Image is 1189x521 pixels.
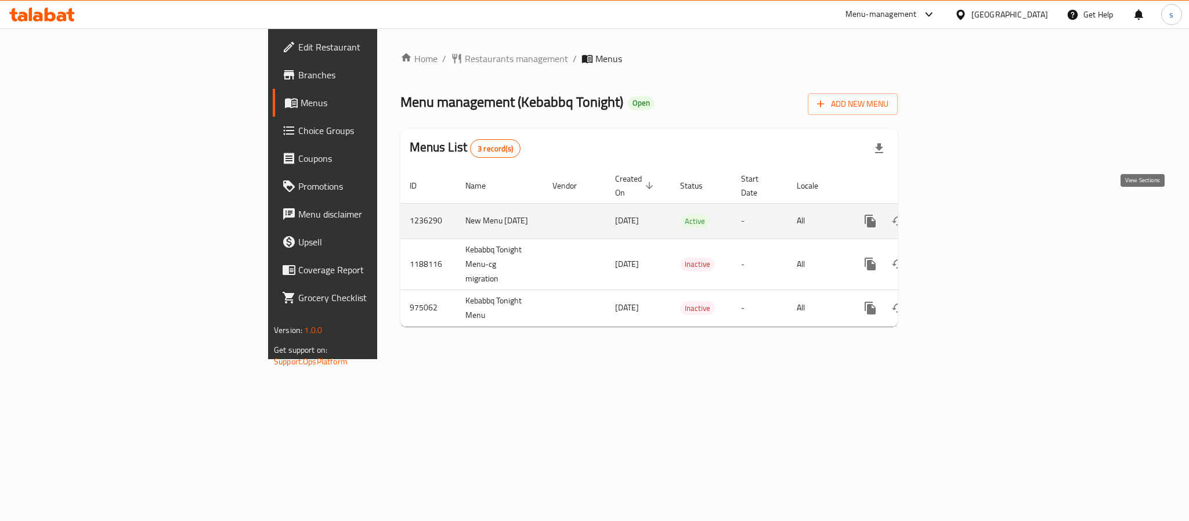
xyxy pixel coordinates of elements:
[470,139,521,158] div: Total records count
[298,291,457,305] span: Grocery Checklist
[465,52,568,66] span: Restaurants management
[456,203,543,238] td: New Menu [DATE]
[298,179,457,193] span: Promotions
[884,294,912,322] button: Change Status
[680,214,710,228] div: Active
[680,258,715,272] div: Inactive
[971,8,1048,21] div: [GEOGRAPHIC_DATA]
[298,68,457,82] span: Branches
[465,179,501,193] span: Name
[410,139,521,158] h2: Menus List
[273,228,467,256] a: Upsell
[298,124,457,138] span: Choice Groups
[628,98,655,108] span: Open
[680,179,718,193] span: Status
[595,52,622,66] span: Menus
[298,151,457,165] span: Coupons
[680,215,710,228] span: Active
[273,284,467,312] a: Grocery Checklist
[400,168,977,327] table: enhanced table
[273,117,467,144] a: Choice Groups
[451,52,568,66] a: Restaurants management
[847,168,977,204] th: Actions
[273,89,467,117] a: Menus
[865,135,893,162] div: Export file
[552,179,592,193] span: Vendor
[573,52,577,66] li: /
[787,203,847,238] td: All
[304,323,322,338] span: 1.0.0
[680,302,715,315] span: Inactive
[274,342,327,357] span: Get support on:
[410,179,432,193] span: ID
[273,200,467,228] a: Menu disclaimer
[856,250,884,278] button: more
[741,172,774,200] span: Start Date
[273,61,467,89] a: Branches
[456,290,543,326] td: Kebabbq Tonight Menu
[732,238,787,290] td: -
[274,323,302,338] span: Version:
[856,207,884,235] button: more
[273,33,467,61] a: Edit Restaurant
[298,207,457,221] span: Menu disclaimer
[856,294,884,322] button: more
[817,97,888,111] span: Add New Menu
[787,238,847,290] td: All
[732,203,787,238] td: -
[298,40,457,54] span: Edit Restaurant
[273,144,467,172] a: Coupons
[732,290,787,326] td: -
[298,235,457,249] span: Upsell
[615,300,639,315] span: [DATE]
[808,93,898,115] button: Add New Menu
[400,89,623,115] span: Menu management ( Kebabbq Tonight )
[400,52,898,66] nav: breadcrumb
[298,263,457,277] span: Coverage Report
[787,290,847,326] td: All
[301,96,457,110] span: Menus
[884,250,912,278] button: Change Status
[797,179,833,193] span: Locale
[628,96,655,110] div: Open
[845,8,917,21] div: Menu-management
[680,301,715,315] div: Inactive
[456,238,543,290] td: Kebabbq Tonight Menu-cg migration
[615,256,639,272] span: [DATE]
[273,256,467,284] a: Coverage Report
[1169,8,1173,21] span: s
[615,172,657,200] span: Created On
[274,354,348,369] a: Support.OpsPlatform
[615,213,639,228] span: [DATE]
[273,172,467,200] a: Promotions
[680,258,715,271] span: Inactive
[884,207,912,235] button: Change Status
[471,143,520,154] span: 3 record(s)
